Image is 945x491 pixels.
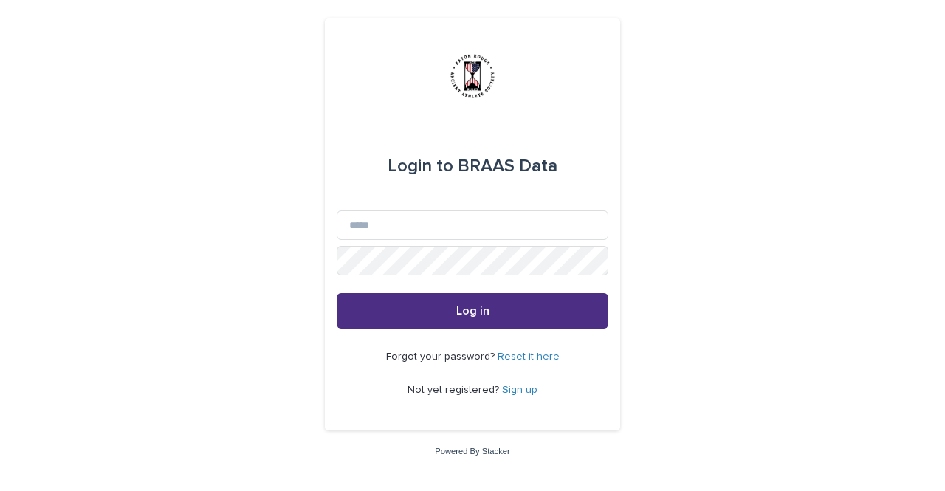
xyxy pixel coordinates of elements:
[408,385,502,395] span: Not yet registered?
[388,145,557,187] div: BRAAS Data
[388,157,453,175] span: Login to
[502,385,537,395] a: Sign up
[498,351,560,362] a: Reset it here
[450,54,495,98] img: BsxibNoaTPe9uU9VL587
[386,351,498,362] span: Forgot your password?
[456,305,489,317] span: Log in
[435,447,509,456] a: Powered By Stacker
[337,293,608,329] button: Log in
